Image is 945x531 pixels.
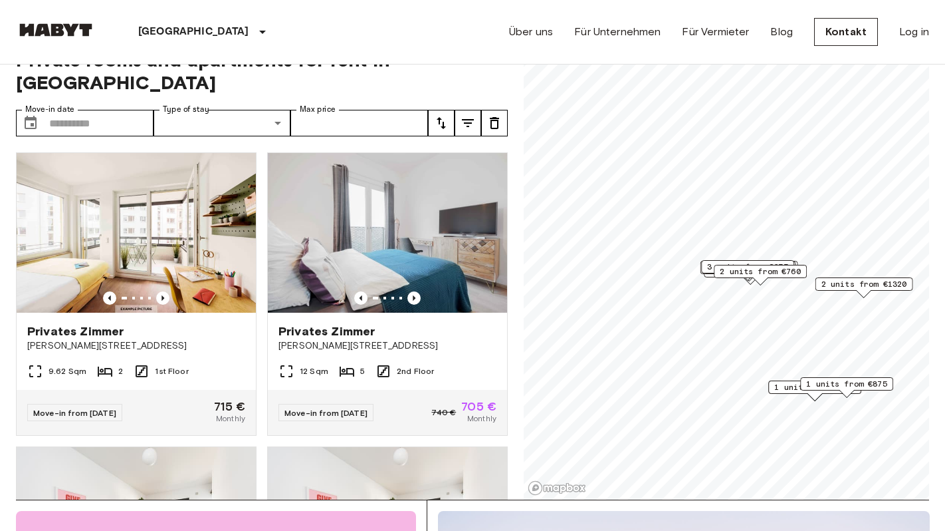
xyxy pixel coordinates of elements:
[701,260,794,281] div: Map marker
[720,265,801,277] span: 2 units from €760
[284,408,367,418] span: Move-in from [DATE]
[360,365,365,377] span: 5
[155,365,188,377] span: 1st Floor
[814,18,878,46] a: Kontakt
[27,339,245,353] span: [PERSON_NAME][STREET_ADDRESS]
[17,153,256,313] img: Marketing picture of unit DE-01-09-004-01Q
[407,291,421,305] button: Previous image
[524,33,929,500] canvas: Map
[27,323,124,339] span: Privates Zimmer
[467,413,496,425] span: Monthly
[16,23,96,37] img: Habyt
[49,365,86,377] span: 9.62 Sqm
[821,278,907,290] span: 2 units from €1320
[278,339,496,353] span: [PERSON_NAME][STREET_ADDRESS]
[461,401,496,413] span: 705 €
[455,110,481,136] button: tune
[528,480,586,496] a: Mapbox logo
[267,152,508,436] a: Marketing picture of unit DE-01-008-004-05HFPrevious imagePrevious imagePrivates Zimmer[PERSON_NA...
[214,401,245,413] span: 715 €
[574,24,661,40] a: Für Unternehmen
[707,261,788,273] span: 3 units from €655
[700,261,798,281] div: Map marker
[481,110,508,136] button: tune
[138,24,249,40] p: [GEOGRAPHIC_DATA]
[768,381,861,401] div: Map marker
[509,24,553,40] a: Über uns
[431,407,456,419] span: 740 €
[300,365,328,377] span: 12 Sqm
[300,104,336,115] label: Max price
[25,104,74,115] label: Move-in date
[16,49,508,94] span: Private rooms and apartments for rent in [GEOGRAPHIC_DATA]
[397,365,434,377] span: 2nd Floor
[33,408,116,418] span: Move-in from [DATE]
[806,378,887,390] span: 1 units from €875
[770,24,793,40] a: Blog
[428,110,455,136] button: tune
[156,291,169,305] button: Previous image
[774,381,855,393] span: 1 units from €835
[815,277,913,298] div: Map marker
[354,291,367,305] button: Previous image
[899,24,929,40] a: Log in
[216,413,245,425] span: Monthly
[682,24,749,40] a: Für Vermieter
[714,265,807,285] div: Map marker
[800,377,893,398] div: Map marker
[17,110,44,136] button: Choose date
[268,153,507,313] img: Marketing picture of unit DE-01-008-004-05HF
[163,104,209,115] label: Type of stay
[103,291,116,305] button: Previous image
[16,152,257,436] a: Marketing picture of unit DE-01-09-004-01QPrevious imagePrevious imagePrivates Zimmer[PERSON_NAME...
[118,365,123,377] span: 2
[278,323,375,339] span: Privates Zimmer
